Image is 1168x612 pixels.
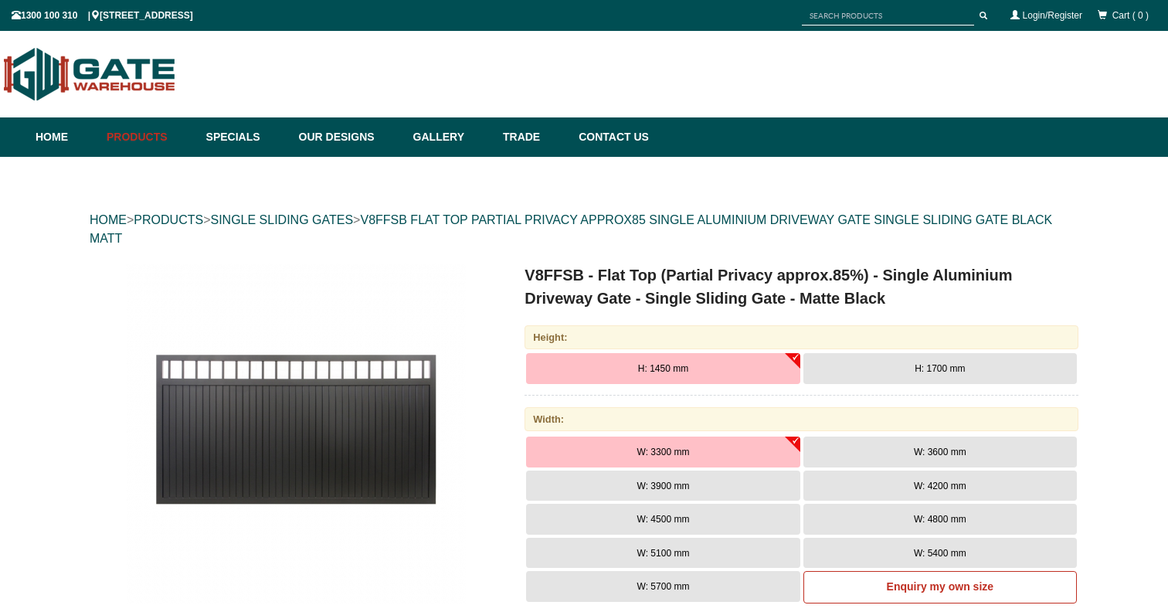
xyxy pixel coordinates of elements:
a: V8FFSB FLAT TOP PARTIAL PRIVACY APPROX85 SINGLE ALUMINIUM DRIVEWAY GATE SINGLE SLIDING GATE BLACK... [90,213,1052,245]
a: Enquiry my own size [803,571,1077,603]
button: W: 4800 mm [803,504,1077,535]
a: PRODUCTS [134,213,203,226]
button: W: 4500 mm [526,504,800,535]
span: W: 5100 mm [637,548,690,559]
a: Contact Us [571,117,649,157]
button: W: 5400 mm [803,538,1077,569]
img: V8FFSB - Flat Top (Partial Privacy approx.85%) - Single Aluminium Driveway Gate - Single Sliding ... [126,263,466,603]
a: V8FFSB - Flat Top (Partial Privacy approx.85%) - Single Aluminium Driveway Gate - Single Sliding ... [91,263,500,603]
a: Gallery [406,117,495,157]
span: H: 1450 mm [638,363,688,374]
span: W: 3300 mm [637,447,690,457]
h1: V8FFSB - Flat Top (Partial Privacy approx.85%) - Single Aluminium Driveway Gate - Single Sliding ... [525,263,1078,310]
a: Specials [199,117,291,157]
div: > > > [90,195,1078,263]
a: Home [36,117,99,157]
span: W: 5700 mm [637,581,690,592]
span: H: 1700 mm [915,363,965,374]
a: Login/Register [1023,10,1082,21]
span: W: 3600 mm [914,447,966,457]
span: W: 5400 mm [914,548,966,559]
div: Height: [525,325,1078,349]
button: W: 3300 mm [526,437,800,467]
a: Trade [495,117,571,157]
a: HOME [90,213,127,226]
span: W: 3900 mm [637,481,690,491]
button: W: 3900 mm [526,471,800,501]
button: W: 3600 mm [803,437,1077,467]
a: Our Designs [291,117,406,157]
button: W: 5700 mm [526,571,800,602]
button: H: 1700 mm [803,353,1077,384]
button: H: 1450 mm [526,353,800,384]
b: Enquiry my own size [887,580,993,593]
button: W: 5100 mm [526,538,800,569]
button: W: 4200 mm [803,471,1077,501]
span: W: 4500 mm [637,514,690,525]
span: W: 4800 mm [914,514,966,525]
span: W: 4200 mm [914,481,966,491]
span: Cart ( 0 ) [1112,10,1149,21]
input: SEARCH PRODUCTS [802,6,974,25]
div: Width: [525,407,1078,431]
span: 1300 100 310 | [STREET_ADDRESS] [12,10,193,21]
a: Products [99,117,199,157]
a: SINGLE SLIDING GATES [210,213,353,226]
